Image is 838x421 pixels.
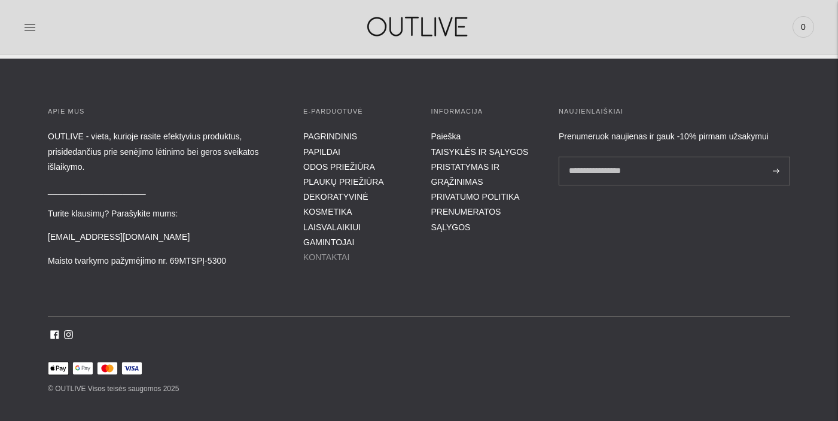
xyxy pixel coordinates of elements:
[431,192,520,202] a: PRIVATUMO POLITIKA
[793,14,814,40] a: 0
[303,237,354,247] a: GAMINTOJAI
[303,252,349,262] a: KONTAKTAI
[303,106,407,118] h3: E-parduotuvė
[431,106,535,118] h3: INFORMACIJA
[48,129,279,175] p: OUTLIVE - vieta, kurioje rasite efektyvius produktus, prisidedančius prie senėjimo lėtinimo bei g...
[303,192,368,216] a: DEKORATYVINĖ KOSMETIKA
[431,162,500,187] a: PRISTATYMAS IR GRĄŽINIMAS
[303,177,384,187] a: PLAUKŲ PRIEŽIŪRA
[48,206,279,221] p: Turite klausimų? Parašykite mums:
[303,162,375,172] a: ODOS PRIEŽIŪRA
[559,129,790,144] div: Prenumeruok naujienas ir gauk -10% pirmam užsakymui
[431,132,461,141] a: Paieška
[431,207,501,231] a: PRENUMERATOS SĄLYGOS
[48,183,279,198] p: _____________________
[303,147,340,157] a: PAPILDAI
[303,222,361,232] a: LAISVALAIKIUI
[795,19,812,35] span: 0
[48,106,279,118] h3: APIE MUS
[48,382,790,396] p: © OUTLIVE Visos teisės saugomos 2025
[48,254,279,269] p: Maisto tvarkymo pažymėjimo nr. 69MTSPĮ-5300
[431,147,529,157] a: TAISYKLĖS IR SĄLYGOS
[303,132,357,141] a: PAGRINDINIS
[559,106,790,118] h3: Naujienlaiškiai
[344,6,493,47] img: OUTLIVE
[48,230,279,245] p: [EMAIL_ADDRESS][DOMAIN_NAME]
